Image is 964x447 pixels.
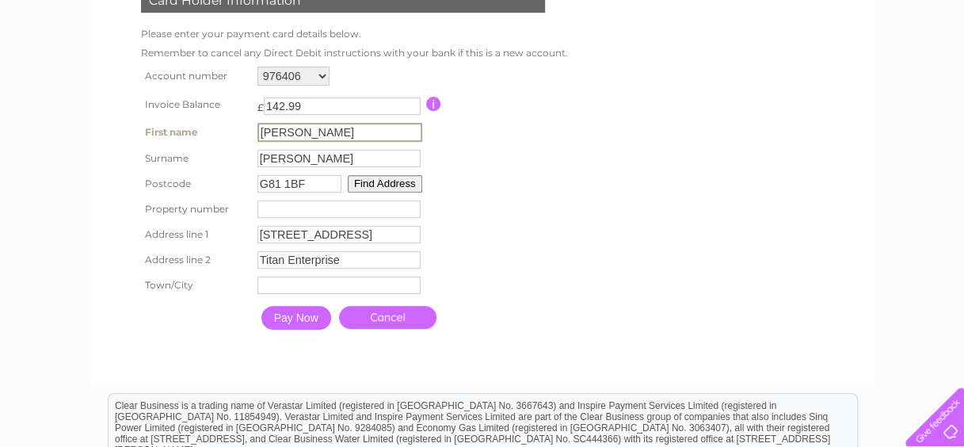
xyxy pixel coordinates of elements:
[137,197,253,222] th: Property number
[826,67,849,79] a: Blog
[257,94,264,113] td: £
[137,90,253,119] th: Invoice Balance
[137,119,253,146] th: First name
[339,306,436,329] a: Cancel
[685,67,715,79] a: Water
[34,41,115,90] img: logo.png
[137,44,572,63] td: Remember to cancel any Direct Debit instructions with your bank if this is a new account.
[426,97,441,111] input: Information
[137,63,253,90] th: Account number
[137,25,572,44] td: Please enter your payment card details below.
[137,247,253,273] th: Address line 2
[137,222,253,247] th: Address line 1
[109,9,857,77] div: Clear Business is a trading name of Verastar Limited (registered in [GEOGRAPHIC_DATA] No. 3667643...
[912,67,949,79] a: Log out
[137,146,253,171] th: Surname
[665,8,775,28] a: 0333 014 3131
[859,67,897,79] a: Contact
[261,306,331,330] input: Pay Now
[348,175,422,193] button: Find Address
[137,171,253,197] th: Postcode
[137,273,253,298] th: Town/City
[769,67,817,79] a: Telecoms
[725,67,760,79] a: Energy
